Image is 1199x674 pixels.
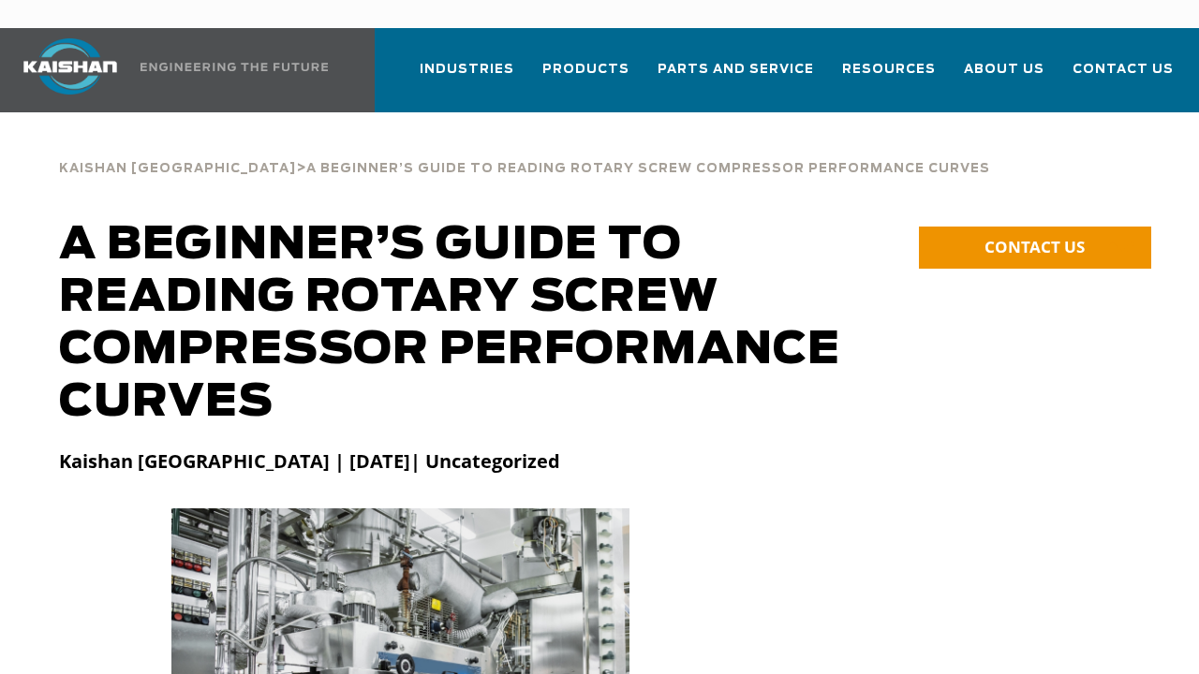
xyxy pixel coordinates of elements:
a: Contact Us [1073,45,1174,109]
span: A Beginner’s Guide to Reading Rotary Screw Compressor Performance Curves [306,163,990,175]
a: Parts and Service [658,45,814,109]
a: A Beginner’s Guide to Reading Rotary Screw Compressor Performance Curves [306,159,990,176]
span: Industries [420,59,514,81]
span: Parts and Service [658,59,814,81]
span: Products [542,59,629,81]
span: Kaishan [GEOGRAPHIC_DATA] [59,163,296,175]
span: CONTACT US [984,236,1085,257]
strong: Kaishan [GEOGRAPHIC_DATA] | [DATE]| Uncategorized [59,448,560,474]
h1: A Beginner’s Guide to Reading Rotary Screw Compressor Performance Curves [59,219,864,429]
a: About Us [964,45,1044,109]
a: Products [542,45,629,109]
a: Kaishan [GEOGRAPHIC_DATA] [59,159,296,176]
span: Resources [842,59,936,81]
div: > [59,140,990,183]
a: Industries [420,45,514,109]
a: CONTACT US [919,227,1151,269]
img: Engineering the future [141,63,328,71]
span: Contact Us [1073,59,1174,81]
span: About Us [964,59,1044,81]
a: Resources [842,45,936,109]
